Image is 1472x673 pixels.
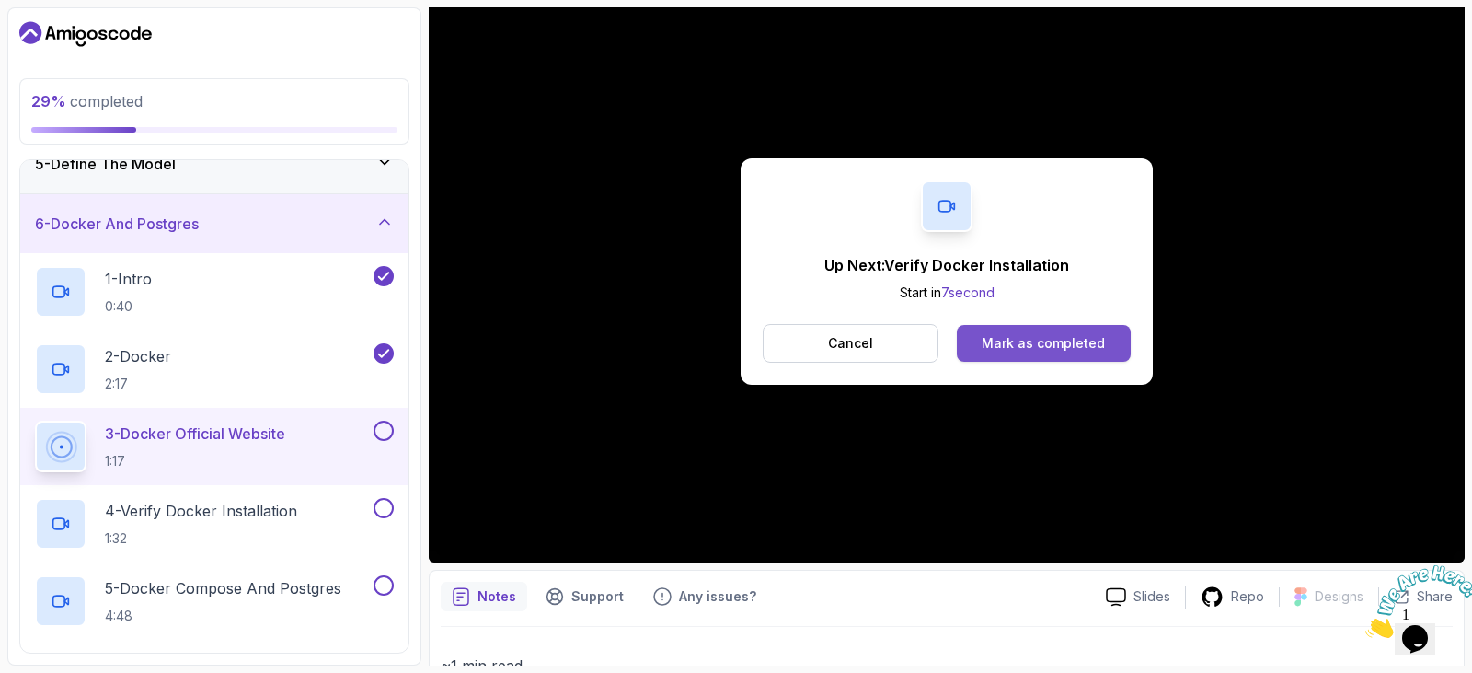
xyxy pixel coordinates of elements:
[642,582,767,611] button: Feedback button
[824,284,1069,302] p: Start in
[105,452,285,470] p: 1:17
[19,19,152,49] a: Dashboard
[105,297,152,316] p: 0:40
[105,268,152,290] p: 1 - Intro
[105,529,297,548] p: 1:32
[105,423,285,445] p: 3 - Docker Official Website
[20,194,408,253] button: 6-Docker And Postgres
[31,92,143,110] span: completed
[35,421,394,472] button: 3-Docker Official Website1:17
[1133,587,1170,606] p: Slides
[571,587,624,606] p: Support
[105,345,171,367] p: 2 - Docker
[35,153,176,175] h3: 5 - Define The Model
[1186,586,1279,609] a: Repo
[105,500,297,522] p: 4 - Verify Docker Installation
[535,582,635,611] button: Support button
[763,324,938,363] button: Cancel
[828,334,873,353] p: Cancel
[31,92,66,110] span: 29 %
[7,7,121,80] img: Chat attention grabber
[105,375,171,393] p: 2:17
[35,343,394,395] button: 2-Docker2:17
[477,587,516,606] p: Notes
[20,134,408,193] button: 5-Define The Model
[1315,587,1363,606] p: Designs
[105,577,341,599] p: 5 - Docker Compose And Postgres
[1091,587,1185,607] a: Slides
[1231,587,1264,606] p: Repo
[941,284,995,300] span: 7 second
[982,334,1105,353] div: Mark as completed
[679,587,756,606] p: Any issues?
[105,607,341,625] p: 4:48
[35,213,199,235] h3: 6 - Docker And Postgres
[35,498,394,550] button: 4-Verify Docker Installation1:32
[441,582,527,611] button: notes button
[35,266,394,318] button: 1-Intro0:40
[35,575,394,627] button: 5-Docker Compose And Postgres4:48
[957,325,1131,362] button: Mark as completed
[824,254,1069,276] p: Up Next: Verify Docker Installation
[1358,558,1472,645] iframe: chat widget
[7,7,15,23] span: 1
